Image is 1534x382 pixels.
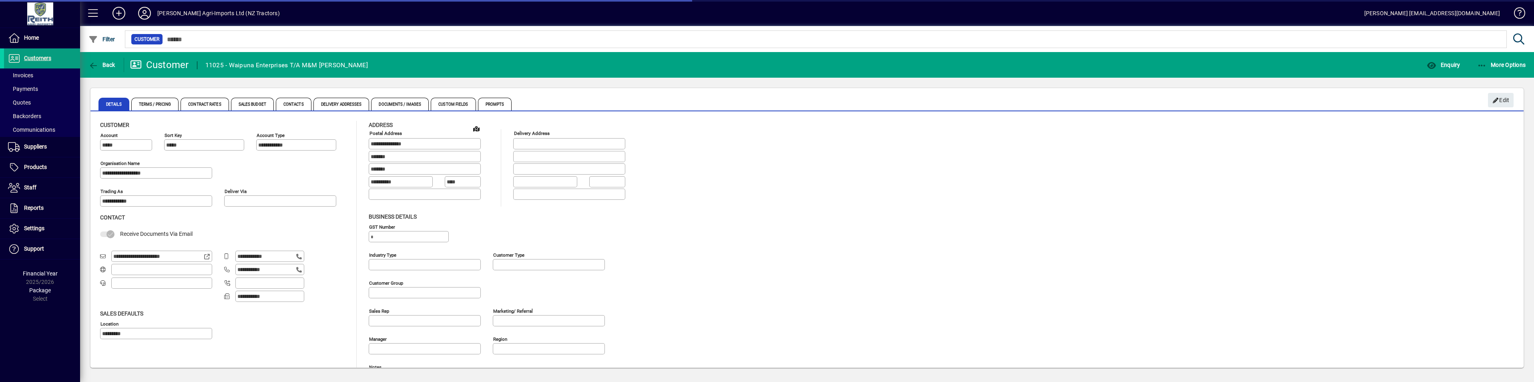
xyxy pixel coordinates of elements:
[276,98,311,111] span: Contacts
[369,122,393,128] span: Address
[4,219,80,239] a: Settings
[369,252,396,257] mat-label: Industry type
[100,310,143,317] span: Sales defaults
[371,98,429,111] span: Documents / Images
[4,109,80,123] a: Backorders
[24,205,44,211] span: Reports
[4,123,80,137] a: Communications
[369,280,403,285] mat-label: Customer group
[493,308,533,314] mat-label: Marketing/ Referral
[4,68,80,82] a: Invoices
[80,58,124,72] app-page-header-button: Back
[4,178,80,198] a: Staff
[8,72,33,78] span: Invoices
[8,127,55,133] span: Communications
[1492,94,1510,107] span: Edit
[24,55,51,61] span: Customers
[1508,2,1524,28] a: Knowledge Base
[29,287,51,294] span: Package
[24,225,44,231] span: Settings
[4,137,80,157] a: Suppliers
[313,98,369,111] span: Delivery Addresses
[205,59,368,72] div: 11025 - Waipuna Enterprises T/A M&M [PERSON_NAME]
[4,239,80,259] a: Support
[369,213,417,220] span: Business details
[369,308,389,314] mat-label: Sales rep
[24,164,47,170] span: Products
[1364,7,1500,20] div: [PERSON_NAME] [EMAIL_ADDRESS][DOMAIN_NAME]
[431,98,476,111] span: Custom Fields
[98,98,129,111] span: Details
[88,36,115,42] span: Filter
[231,98,274,111] span: Sales Budget
[470,122,483,135] a: View on map
[181,98,229,111] span: Contract Rates
[1488,93,1514,107] button: Edit
[100,122,129,128] span: Customer
[369,364,381,370] mat-label: Notes
[120,231,193,237] span: Receive Documents Via Email
[369,224,395,229] mat-label: GST Number
[257,133,285,138] mat-label: Account Type
[225,189,247,194] mat-label: Deliver via
[88,62,115,68] span: Back
[100,133,118,138] mat-label: Account
[100,189,123,194] mat-label: Trading as
[132,6,157,20] button: Profile
[157,7,280,20] div: [PERSON_NAME] Agri-Imports Ltd (NZ Tractors)
[86,58,117,72] button: Back
[24,245,44,252] span: Support
[135,35,159,43] span: Customer
[24,143,47,150] span: Suppliers
[106,6,132,20] button: Add
[24,34,39,41] span: Home
[165,133,182,138] mat-label: Sort key
[8,86,38,92] span: Payments
[24,184,36,191] span: Staff
[493,252,524,257] mat-label: Customer type
[478,98,512,111] span: Prompts
[4,82,80,96] a: Payments
[100,321,118,326] mat-label: Location
[1427,62,1460,68] span: Enquiry
[130,58,189,71] div: Customer
[23,270,58,277] span: Financial Year
[4,198,80,218] a: Reports
[86,32,117,46] button: Filter
[100,214,125,221] span: Contact
[100,161,140,166] mat-label: Organisation name
[1425,58,1462,72] button: Enquiry
[369,336,387,342] mat-label: Manager
[4,96,80,109] a: Quotes
[8,99,31,106] span: Quotes
[1477,62,1526,68] span: More Options
[1475,58,1528,72] button: More Options
[131,98,179,111] span: Terms / Pricing
[4,28,80,48] a: Home
[8,113,41,119] span: Backorders
[493,336,507,342] mat-label: Region
[4,157,80,177] a: Products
